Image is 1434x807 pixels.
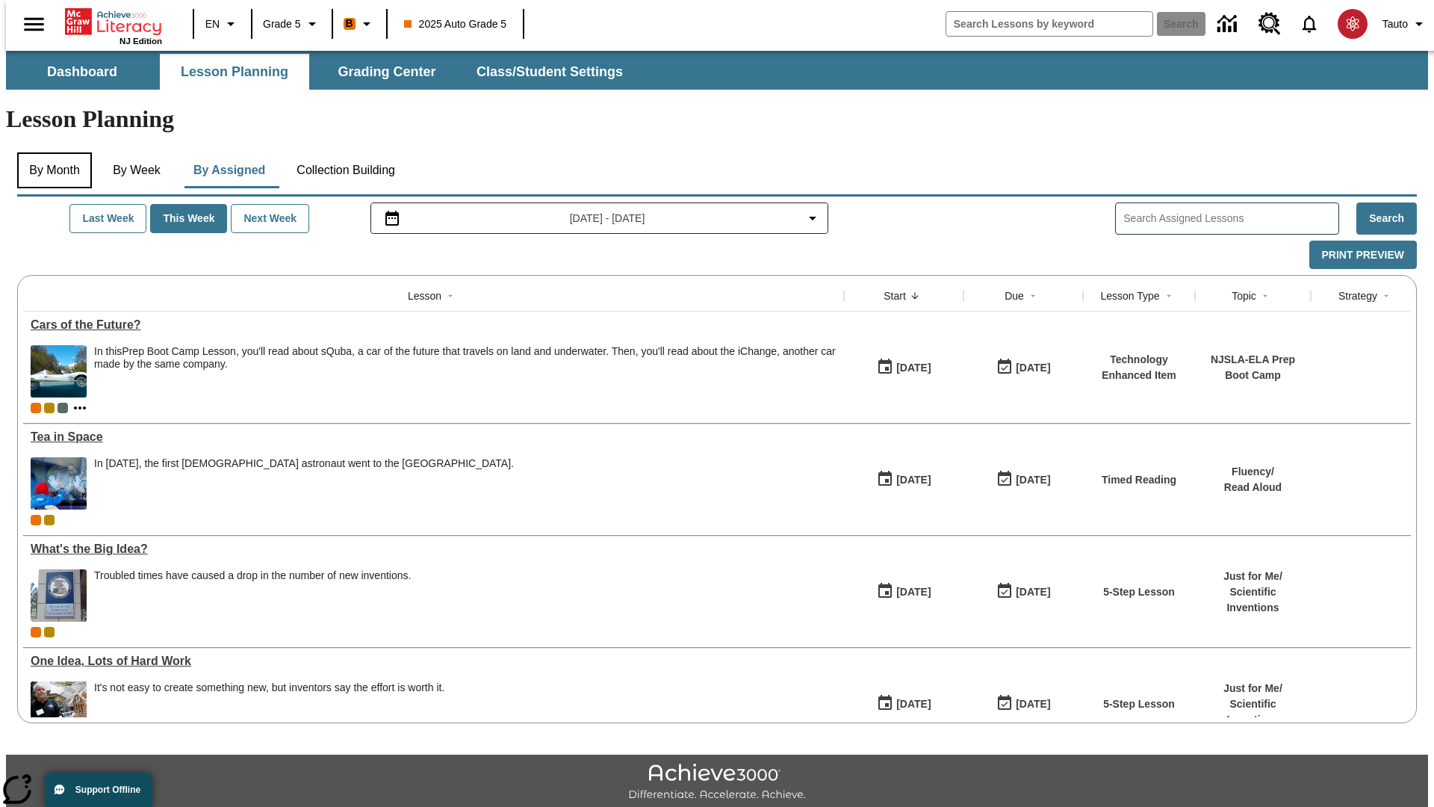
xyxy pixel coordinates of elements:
[872,578,936,606] button: 04/07/25: First time the lesson was available
[1016,695,1050,714] div: [DATE]
[160,54,309,90] button: Lesson Planning
[1202,696,1303,728] p: Scientific Inventions
[1123,208,1338,229] input: Search Assigned Lessons
[45,773,152,807] button: Support Offline
[69,204,146,233] button: Last Week
[119,37,162,46] span: NJ Edition
[12,2,56,46] button: Open side menu
[1202,569,1303,584] p: Just for Me /
[1160,287,1178,305] button: Sort
[31,542,836,556] a: What's the Big Idea?, Lessons
[906,287,924,305] button: Sort
[991,578,1055,606] button: 04/13/26: Last day the lesson can be accessed
[441,287,459,305] button: Sort
[94,345,836,370] testabrev: Prep Boot Camp Lesson, you'll read about sQuba, a car of the future that travels on land and unde...
[31,655,836,668] a: One Idea, Lots of Hard Work, Lessons
[465,54,635,90] button: Class/Student Settings
[31,569,87,622] img: A large sign near a building says U.S. Patent and Trademark Office. A troubled economy can make i...
[896,583,931,602] div: [DATE]
[946,12,1152,36] input: search field
[570,211,645,226] span: [DATE] - [DATE]
[181,64,288,81] span: Lesson Planning
[1103,696,1175,712] p: 5-Step Lesson
[94,681,444,734] div: It's not easy to create something new, but inventors say the effort is worth it.
[1256,287,1274,305] button: Sort
[31,627,41,637] div: Current Class
[31,515,41,525] div: Current Class
[338,64,435,81] span: Grading Center
[257,10,327,37] button: Grade: Grade 5, Select a grade
[1102,472,1176,488] p: Timed Reading
[31,403,41,413] div: Current Class
[1377,287,1395,305] button: Sort
[1250,4,1290,44] a: Resource Center, Will open in new tab
[896,359,931,377] div: [DATE]
[94,457,514,470] div: In [DATE], the first [DEMOGRAPHIC_DATA] astronaut went to the [GEOGRAPHIC_DATA].
[94,345,836,371] div: In this
[71,399,89,417] button: Show more classes
[58,403,68,413] div: OL 2025 Auto Grade 6
[477,64,623,81] span: Class/Student Settings
[31,345,87,398] img: High-tech automobile treading water.
[896,695,931,714] div: [DATE]
[181,152,277,188] button: By Assigned
[205,16,220,32] span: EN
[285,152,407,188] button: Collection Building
[31,318,836,332] div: Cars of the Future?
[896,471,931,489] div: [DATE]
[338,10,382,37] button: Boost Class color is orange. Change class color
[404,16,507,32] span: 2025 Auto Grade 5
[94,569,411,622] div: Troubled times have caused a drop in the number of new inventions.
[346,14,353,33] span: B
[65,7,162,37] a: Home
[991,690,1055,718] button: 03/23/26: Last day the lesson can be accessed
[1024,287,1042,305] button: Sort
[408,288,441,303] div: Lesson
[1016,359,1050,377] div: [DATE]
[804,209,822,227] svg: Collapse Date Range Filter
[6,105,1428,133] h1: Lesson Planning
[94,457,514,510] div: In December 2015, the first British astronaut went to the International Space Station.
[94,345,836,398] div: In this Prep Boot Camp Lesson, you'll read about sQuba, a car of the future that travels on land ...
[6,54,636,90] div: SubNavbar
[44,515,55,525] span: New 2025 class
[75,785,140,795] span: Support Offline
[872,466,936,494] button: 10/06/25: First time the lesson was available
[65,5,162,46] div: Home
[94,569,411,582] div: Troubled times have caused a drop in the number of new inventions.
[1016,471,1050,489] div: [DATE]
[44,627,55,637] div: New 2025 class
[1232,288,1256,303] div: Topic
[1202,584,1303,616] p: Scientific Inventions
[312,54,462,90] button: Grading Center
[31,542,836,556] div: What's the Big Idea?
[1103,584,1175,600] p: 5-Step Lesson
[377,209,822,227] button: Select the date range menu item
[263,16,301,32] span: Grade 5
[872,690,936,718] button: 03/17/25: First time the lesson was available
[1100,288,1159,303] div: Lesson Type
[31,457,87,510] img: An astronaut, the first from the United Kingdom to travel to the International Space Station, wav...
[7,54,157,90] button: Dashboard
[1338,288,1377,303] div: Strategy
[44,403,55,413] div: New 2025 class
[1202,681,1303,696] p: Just for Me /
[1356,202,1417,235] button: Search
[94,681,444,694] div: It's not easy to create something new, but inventors say the effort is worth it.
[31,681,87,734] img: A man stands next to a small, wooden prototype of a home. Inventors see where there is room for i...
[1090,352,1188,383] p: Technology Enhanced Item
[1005,288,1024,303] div: Due
[1329,4,1376,43] button: Select a new avatar
[872,353,936,382] button: 10/09/25: First time the lesson was available
[199,10,246,37] button: Language: EN, Select a language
